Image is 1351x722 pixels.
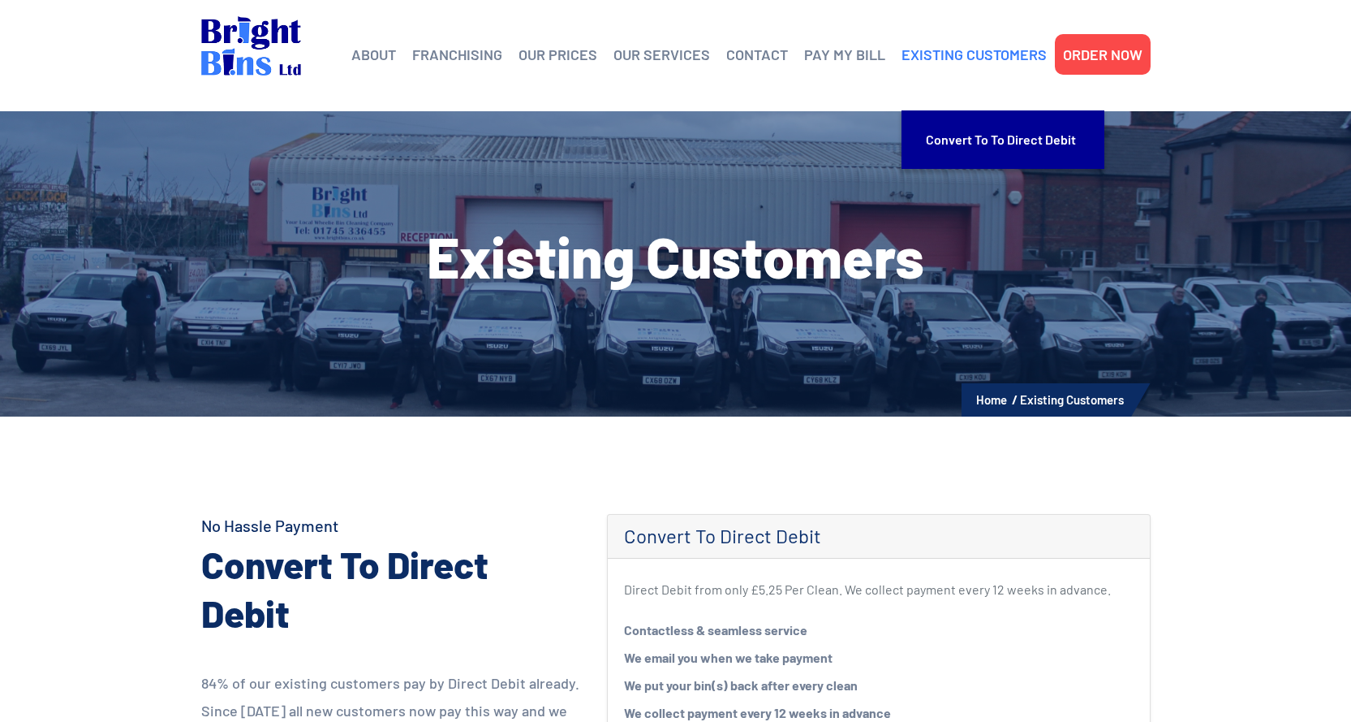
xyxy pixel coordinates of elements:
a: OUR PRICES [518,42,597,67]
li: We put your bin(s) back after every clean [624,672,1134,699]
a: ORDER NOW [1063,42,1142,67]
li: We email you when we take payment [624,644,1134,672]
h4: Convert To Direct Debit [624,525,1134,548]
a: OUR SERVICES [613,42,710,67]
a: FRANCHISING [412,42,502,67]
a: CONTACT [726,42,788,67]
a: Home [976,392,1007,407]
li: Contactless & seamless service [624,616,1134,644]
a: PAY MY BILL [804,42,885,67]
a: ABOUT [351,42,396,67]
a: Convert to To Direct Debit [926,119,1080,161]
h2: Convert To Direct Debit [201,540,583,638]
small: Direct Debit from only £5.25 Per Clean. We collect payment every 12 weeks in advance. [624,581,1111,597]
h1: Existing Customers [201,227,1151,284]
a: EXISTING CUSTOMERS [901,42,1047,67]
li: Existing Customers [1020,389,1124,410]
h4: No Hassle Payment [201,514,583,537]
